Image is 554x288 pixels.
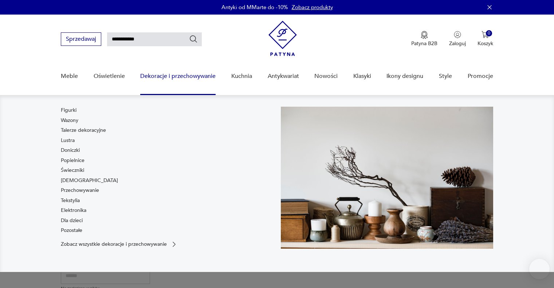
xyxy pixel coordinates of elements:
[61,177,118,184] a: [DEMOGRAPHIC_DATA]
[486,30,492,36] div: 0
[61,167,84,174] a: Świeczniki
[421,31,428,39] img: Ikona medalu
[61,117,78,124] a: Wazony
[411,40,437,47] p: Patyna B2B
[61,62,78,90] a: Meble
[353,62,371,90] a: Klasyki
[281,107,493,248] img: cfa44e985ea346226f89ee8969f25989.jpg
[482,31,489,38] img: Ikona koszyka
[454,31,461,38] img: Ikonka użytkownika
[61,217,83,224] a: Dla dzieci
[292,4,333,11] a: Zobacz produkty
[439,62,452,90] a: Style
[61,147,80,154] a: Doniczki
[61,107,76,114] a: Figurki
[61,32,101,46] button: Sprzedawaj
[468,62,493,90] a: Promocje
[268,21,297,56] img: Patyna - sklep z meblami i dekoracjami vintage
[61,207,86,214] a: Elektronika
[189,35,198,43] button: Szukaj
[221,4,288,11] p: Antyki od MMarte do -10%
[386,62,423,90] a: Ikony designu
[529,259,550,279] iframe: Smartsupp widget button
[61,242,167,246] p: Zobacz wszystkie dekoracje i przechowywanie
[449,31,466,47] button: Zaloguj
[140,62,216,90] a: Dekoracje i przechowywanie
[478,31,493,47] button: 0Koszyk
[94,62,125,90] a: Oświetlenie
[61,187,99,194] a: Przechowywanie
[411,31,437,47] a: Ikona medaluPatyna B2B
[314,62,338,90] a: Nowości
[61,227,82,234] a: Pozostałe
[61,137,75,144] a: Lustra
[411,31,437,47] button: Patyna B2B
[61,127,106,134] a: Talerze dekoracyjne
[61,241,178,248] a: Zobacz wszystkie dekoracje i przechowywanie
[231,62,252,90] a: Kuchnia
[61,157,85,164] a: Popielnice
[268,62,299,90] a: Antykwariat
[61,37,101,42] a: Sprzedawaj
[61,197,80,204] a: Tekstylia
[449,40,466,47] p: Zaloguj
[478,40,493,47] p: Koszyk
